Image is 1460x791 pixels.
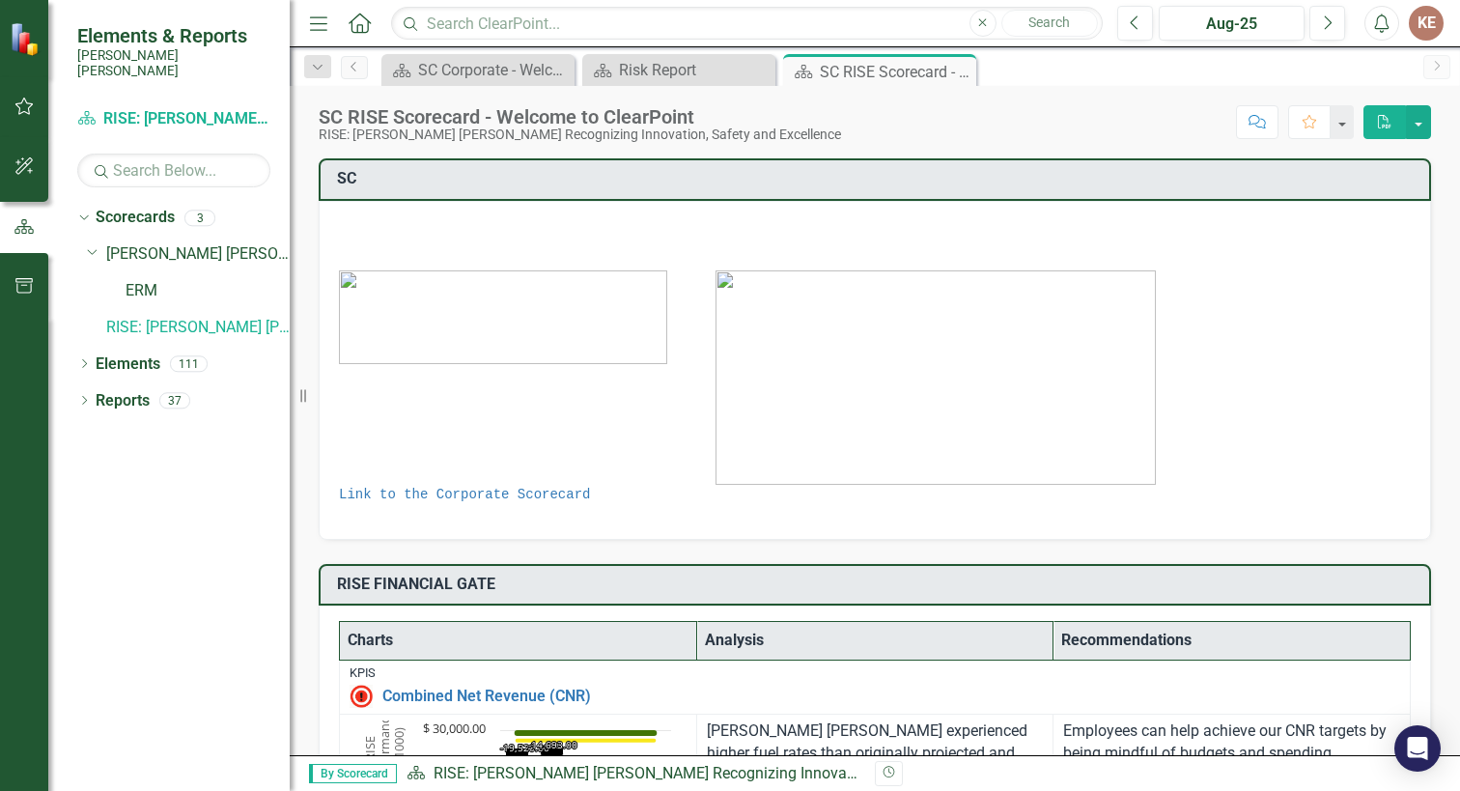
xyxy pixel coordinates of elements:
img: mceclip0%20v2.jpg [716,270,1156,485]
div: SC RISE Scorecard - Welcome to ClearPoint [820,60,971,84]
span: Search [1028,14,1070,30]
a: Risk Report [587,58,771,82]
a: RISE: [PERSON_NAME] [PERSON_NAME] Recognizing Innovation, Safety and Excellence [434,764,1029,782]
path: Jun-25, -14,693. YTD CNR . [541,749,564,757]
a: Scorecards [96,207,175,229]
img: ClearPoint Strategy [10,22,43,56]
text: -19,520.00 [500,741,549,754]
text: $ 30,000.00 [423,720,486,737]
a: Combined Net Revenue (CNR) [382,688,1400,705]
div: 3 [184,210,215,226]
a: Reports [96,390,150,412]
div: » [407,763,860,785]
div: Risk Report [619,58,771,82]
button: Aug-25 [1159,6,1305,41]
span: Elements & Reports [77,24,270,47]
div: Open Intercom Messenger [1394,725,1441,772]
small: [PERSON_NAME] [PERSON_NAME] [77,47,270,79]
text: RISE Performance (x1000) [361,711,407,785]
g: Gate 1 (min CNR for 50% potential payout), series 2 of 3. Line with 5 data points. [514,737,659,745]
a: SC Corporate - Welcome to ClearPoint [386,58,570,82]
a: ERM [126,280,290,302]
h3: SC [337,170,1419,187]
a: RISE: [PERSON_NAME] [PERSON_NAME] Recognizing Innovation, Safety and Excellence [77,108,270,130]
div: 37 [159,392,190,409]
div: SC RISE Scorecard - Welcome to ClearPoint [319,106,841,127]
a: RISE: [PERSON_NAME] [PERSON_NAME] Recognizing Innovation, Safety and Excellence [106,317,290,339]
span: By Scorecard [309,764,397,783]
h3: RISE FINANCIAL GATE [337,576,1419,593]
button: KE [1409,6,1444,41]
text: -14,693.00 [528,738,577,751]
div: KPIs [350,666,1400,680]
div: Aug-25 [1165,13,1298,36]
div: SC Corporate - Welcome to ClearPoint [418,58,570,82]
a: Link to the Corporate Scorecard [339,487,590,502]
a: [PERSON_NAME] [PERSON_NAME] CORPORATE Balanced Scorecard [106,243,290,266]
img: Not Meeting Target [350,685,373,708]
div: 111 [170,355,208,372]
input: Search Below... [77,154,270,187]
button: Search [1001,10,1098,37]
a: Elements [96,353,160,376]
div: RISE: [PERSON_NAME] [PERSON_NAME] Recognizing Innovation, Safety and Excellence [319,127,841,142]
input: Search ClearPoint... [391,7,1103,41]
